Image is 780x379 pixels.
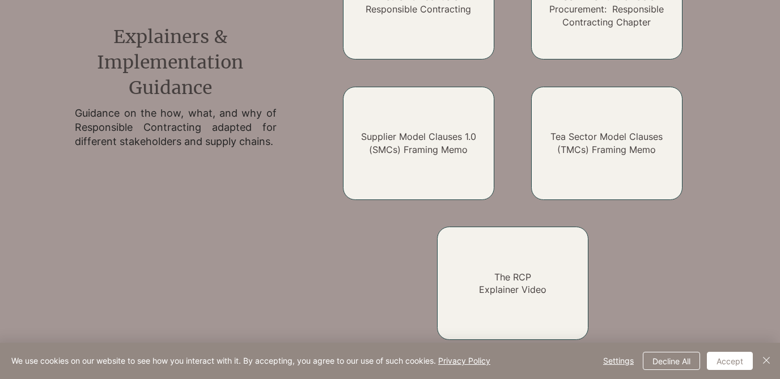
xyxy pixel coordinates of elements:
a: The RCPExplainer Video [479,271,546,295]
a: Privacy Policy [438,356,490,365]
a: Tea Sector Model Clauses (TMCs) Framing Memo [550,131,663,155]
h2: Guidance on the how, what, and why of Responsible Contracting adapted for different stakeholders ... [75,106,276,149]
span: Settings [603,352,634,369]
button: Accept [707,352,753,370]
img: Close [760,354,773,367]
button: Decline All [643,352,700,370]
span: We use cookies on our website to see how you interact with it. By accepting, you agree to our use... [11,356,490,366]
a: Supplier Model Clauses 1.0 (SMCs) Framing Memo [361,131,476,155]
span: Explainers & Implementation Guidance [97,25,243,99]
button: Close [760,352,773,370]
